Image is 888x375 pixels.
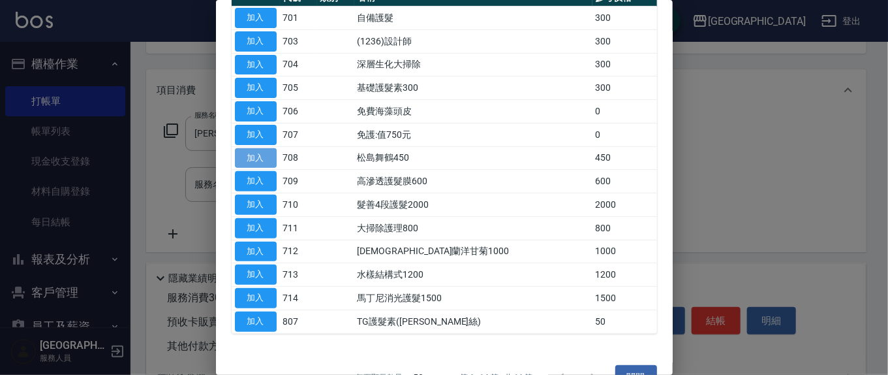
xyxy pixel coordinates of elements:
button: 加入 [235,242,277,262]
td: 450 [592,146,657,170]
td: [DEMOGRAPHIC_DATA]蘭洋甘菊1000 [354,240,592,263]
td: 706 [280,100,317,123]
td: 0 [592,123,657,146]
td: 松島舞鶴450 [354,146,592,170]
button: 加入 [235,288,277,308]
td: 714 [280,287,317,310]
button: 加入 [235,55,277,75]
td: 2000 [592,193,657,217]
td: 免費海藻頭皮 [354,100,592,123]
td: 300 [592,29,657,53]
button: 加入 [235,265,277,285]
td: 600 [592,170,657,193]
button: 加入 [235,195,277,215]
td: 710 [280,193,317,217]
td: 50 [592,310,657,333]
td: 水樣結構式1200 [354,263,592,287]
td: 703 [280,29,317,53]
td: 711 [280,216,317,240]
td: 800 [592,216,657,240]
td: 深層生化大掃除 [354,53,592,76]
button: 加入 [235,78,277,98]
button: 加入 [235,8,277,28]
td: 免護:值750元 [354,123,592,146]
td: 大掃除護理800 [354,216,592,240]
td: 709 [280,170,317,193]
td: 807 [280,310,317,333]
button: 加入 [235,125,277,145]
td: 1500 [592,287,657,310]
td: 713 [280,263,317,287]
button: 加入 [235,101,277,122]
button: 加入 [235,31,277,52]
td: 高滲透護髮膜600 [354,170,592,193]
td: TG護髮素([PERSON_NAME]絲) [354,310,592,333]
td: 1000 [592,240,657,263]
td: 708 [280,146,317,170]
button: 加入 [235,218,277,238]
td: 300 [592,53,657,76]
td: 705 [280,76,317,100]
button: 加入 [235,171,277,191]
td: 701 [280,7,317,30]
td: (1236)設計師 [354,29,592,53]
td: 1200 [592,263,657,287]
td: 馬丁尼消光護髮1500 [354,287,592,310]
td: 基礎護髮素300 [354,76,592,100]
td: 712 [280,240,317,263]
td: 704 [280,53,317,76]
td: 300 [592,76,657,100]
td: 300 [592,7,657,30]
button: 加入 [235,312,277,332]
td: 0 [592,100,657,123]
td: 自備護髮 [354,7,592,30]
td: 髮善4段護髮2000 [354,193,592,217]
td: 707 [280,123,317,146]
button: 加入 [235,148,277,169]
